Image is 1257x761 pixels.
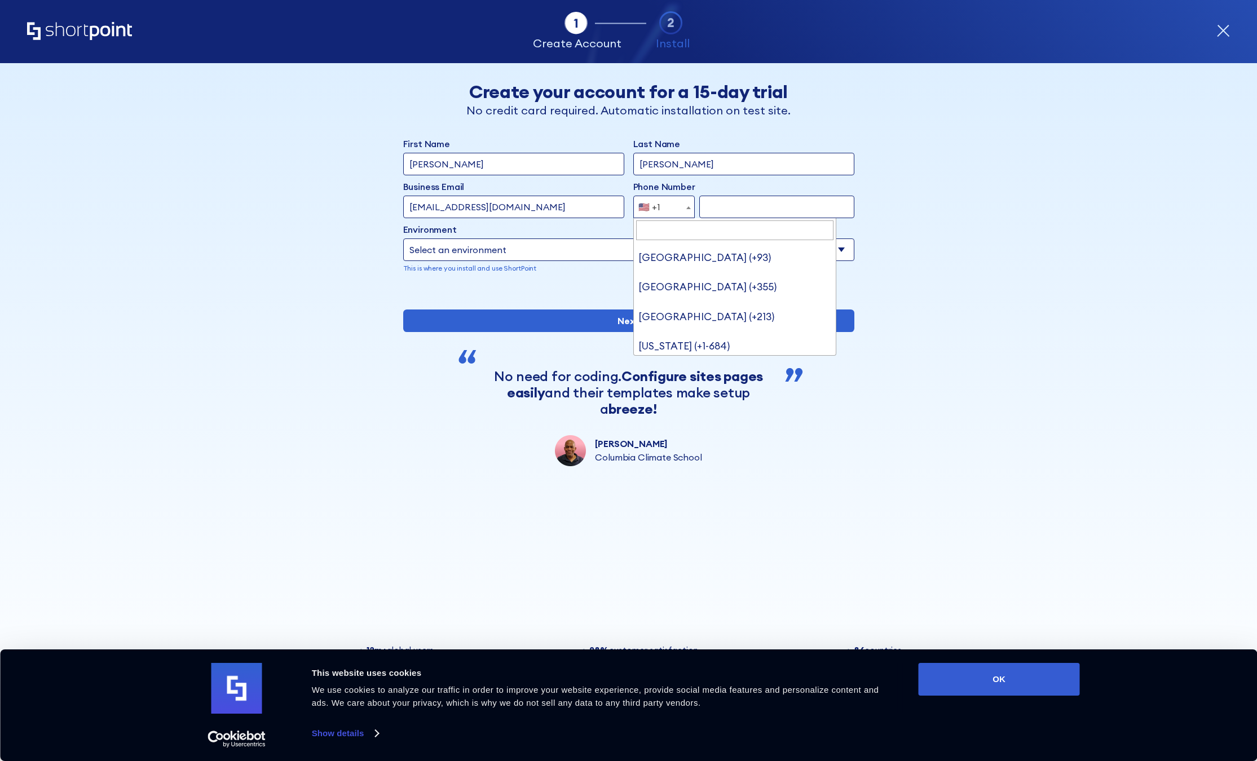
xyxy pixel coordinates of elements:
[634,302,836,331] li: [GEOGRAPHIC_DATA] (+213)
[634,272,836,302] li: [GEOGRAPHIC_DATA] (+355)
[919,663,1080,696] button: OK
[636,220,833,240] input: Search
[634,242,836,272] li: [GEOGRAPHIC_DATA] (+93)
[312,685,879,707] span: We use cookies to analyze our traffic in order to improve your website experience, provide social...
[312,666,893,680] div: This website uses cookies
[211,663,262,714] img: logo
[312,725,378,742] a: Show details
[187,731,286,747] a: Usercentrics Cookiebot - opens in a new window
[634,331,836,361] li: [US_STATE] (+1-684)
